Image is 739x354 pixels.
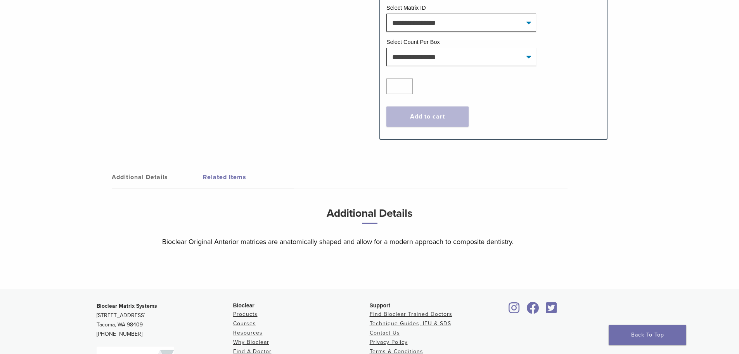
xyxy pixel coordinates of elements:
button: Add to cart [386,106,469,127]
a: Products [233,311,258,317]
a: Bioclear [506,307,523,314]
a: Contact Us [370,330,400,336]
a: Privacy Policy [370,339,408,345]
a: Additional Details [112,166,203,188]
a: Why Bioclear [233,339,269,345]
p: Bioclear Original Anterior matrices are anatomically shaped and allow for a modern approach to co... [162,236,577,248]
h3: Additional Details [162,204,577,230]
a: Find Bioclear Trained Doctors [370,311,452,317]
a: Courses [233,320,256,327]
a: Bioclear [524,307,542,314]
a: Back To Top [609,325,686,345]
label: Select Matrix ID [386,5,426,11]
p: [STREET_ADDRESS] Tacoma, WA 98409 [PHONE_NUMBER] [97,302,233,339]
a: Technique Guides, IFU & SDS [370,320,451,327]
a: Bioclear [543,307,560,314]
label: Select Count Per Box [386,39,440,45]
a: Related Items [203,166,294,188]
span: Support [370,302,391,309]
span: Bioclear [233,302,254,309]
strong: Bioclear Matrix Systems [97,303,157,309]
a: Resources [233,330,263,336]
